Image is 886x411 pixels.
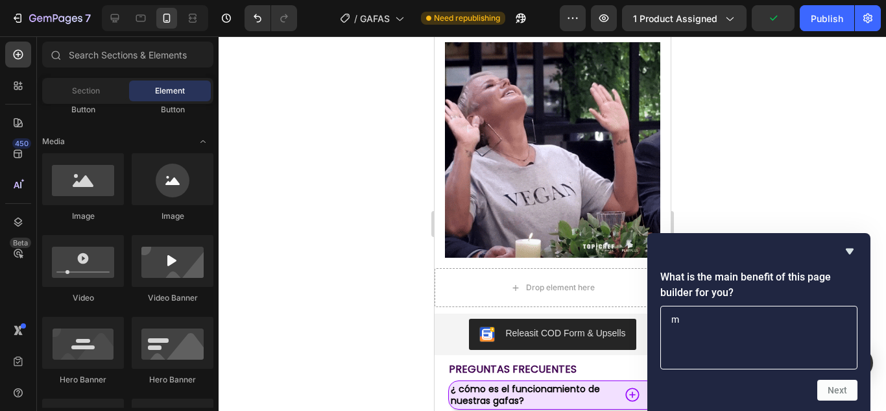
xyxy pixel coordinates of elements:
div: Hero Banner [132,374,213,386]
iframe: Design area [435,36,671,411]
div: Publish [811,12,843,25]
div: Image [132,210,213,222]
button: Next question [817,380,857,401]
button: 7 [5,5,97,31]
span: GAFAS [360,12,390,25]
div: What is the main benefit of this page builder for you? [660,243,857,401]
textarea: What is the main benefit of this page builder for you? [660,306,857,369]
div: Hero Banner [42,374,124,386]
div: Button [42,104,124,116]
span: 1 product assigned [633,12,717,25]
div: Beta [10,238,31,248]
span: Section [72,85,100,97]
button: Publish [800,5,854,31]
div: Button [132,104,213,116]
button: Hide survey [842,243,857,259]
button: 1 product assigned [622,5,747,31]
div: 450 [12,138,31,149]
div: Image [42,210,124,222]
span: Need republishing [434,12,500,24]
h2: What is the main benefit of this page builder for you? [660,269,857,301]
div: Undo/Redo [245,5,297,31]
p: 7 [85,10,91,26]
span: / [354,12,357,25]
span: Element [155,85,185,97]
span: Media [42,136,65,147]
div: Video Banner [132,292,213,304]
div: Video [42,292,124,304]
span: Toggle open [193,131,213,152]
input: Search Sections & Elements [42,42,213,68]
